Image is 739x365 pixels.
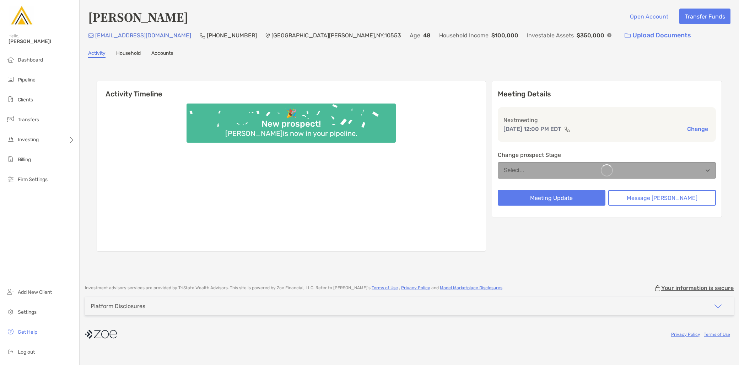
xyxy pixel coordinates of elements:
span: [PERSON_NAME]! [9,38,75,44]
div: 🎉 [283,109,300,119]
a: Terms of Use [704,332,730,337]
span: Investing [18,137,39,143]
img: transfers icon [6,115,15,123]
p: Investable Assets [527,31,574,40]
h4: [PERSON_NAME] [88,9,188,25]
a: Privacy Policy [671,332,700,337]
p: [PHONE_NUMBER] [207,31,257,40]
span: Billing [18,157,31,163]
p: Next meeting [503,116,710,125]
button: Change [685,125,710,133]
p: [DATE] 12:00 PM EDT [503,125,561,133]
img: firm-settings icon [6,175,15,183]
a: Household [116,50,141,58]
p: [EMAIL_ADDRESS][DOMAIN_NAME] [95,31,191,40]
img: Phone Icon [200,33,205,38]
img: Zoe Logo [9,3,34,28]
span: Log out [18,349,35,355]
p: Investment advisory services are provided by TriState Wealth Advisors . This site is powered by Z... [85,285,503,291]
a: Model Marketplace Disclosures [440,285,502,290]
p: Your information is secure [661,285,734,291]
p: $350,000 [577,31,604,40]
span: Pipeline [18,77,36,83]
button: Transfer Funds [679,9,730,24]
a: Terms of Use [372,285,398,290]
img: billing icon [6,155,15,163]
img: pipeline icon [6,75,15,84]
a: Activity [88,50,106,58]
img: icon arrow [714,302,722,311]
p: Meeting Details [498,90,716,99]
img: dashboard icon [6,55,15,64]
span: Firm Settings [18,176,48,182]
p: Age [410,31,420,40]
p: Change prospect Stage [498,150,716,159]
button: Open Account [624,9,674,24]
img: Location Icon [265,33,270,38]
img: logout icon [6,347,15,356]
button: Message [PERSON_NAME] [608,190,716,206]
a: Privacy Policy [401,285,430,290]
img: clients icon [6,95,15,104]
span: Transfers [18,117,39,123]
img: settings icon [6,307,15,316]
a: Accounts [151,50,173,58]
div: New prospect! [259,119,324,129]
div: [PERSON_NAME] is now in your pipeline. [222,129,360,138]
img: Email Icon [88,33,94,38]
div: Platform Disclosures [91,303,145,310]
p: 48 [423,31,431,40]
p: $100,000 [491,31,518,40]
img: company logo [85,326,117,342]
a: Upload Documents [620,28,696,43]
p: [GEOGRAPHIC_DATA][PERSON_NAME] , NY , 10553 [271,31,401,40]
h6: Activity Timeline [97,81,486,98]
img: button icon [625,33,631,38]
img: Info Icon [607,33,611,37]
span: Dashboard [18,57,43,63]
img: communication type [564,126,571,132]
button: Meeting Update [498,190,605,206]
p: Household Income [439,31,489,40]
span: Clients [18,97,33,103]
span: Get Help [18,329,37,335]
img: add_new_client icon [6,287,15,296]
span: Add New Client [18,289,52,295]
img: get-help icon [6,327,15,336]
span: Settings [18,309,37,315]
img: investing icon [6,135,15,143]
